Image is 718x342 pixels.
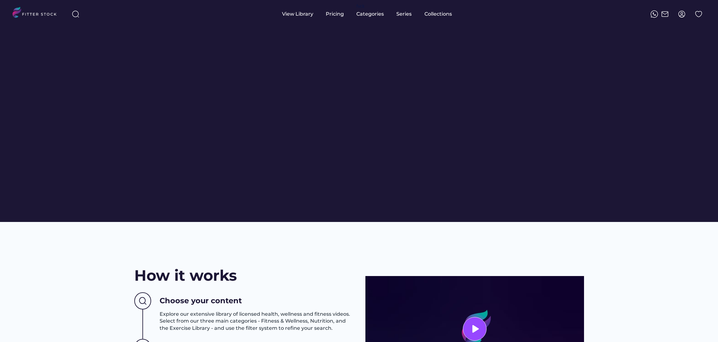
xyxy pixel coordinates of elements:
div: Series [396,11,412,18]
img: search-normal%203.svg [72,10,79,18]
div: Categories [356,11,384,18]
img: profile-circle.svg [678,10,686,18]
h3: Explore our extensive library of licensed health, wellness and fitness videos. Select from our th... [160,311,353,332]
h3: Choose your content [160,295,242,306]
img: LOGO.svg [12,7,62,20]
img: Group%201000002437%20%282%29.svg [134,292,151,310]
div: fvck [356,3,364,9]
img: Frame%2051.svg [661,10,669,18]
h2: How it works [134,265,237,286]
img: meteor-icons_whatsapp%20%281%29.svg [651,10,658,18]
div: Collections [424,11,452,18]
img: Group%201000002324%20%282%29.svg [695,10,702,18]
div: View Library [282,11,313,18]
div: Pricing [326,11,344,18]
